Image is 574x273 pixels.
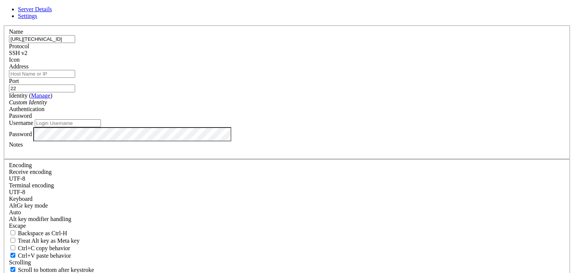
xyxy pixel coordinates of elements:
[10,253,15,258] input: Ctrl+V paste behavior
[18,6,52,12] a: Server Details
[9,216,71,222] label: Controls how the Alt key is handled. Escape: Send an ESC prefix. 8-Bit: Add 128 to the typed char...
[9,113,32,119] span: Password
[9,35,75,43] input: Server Name
[9,237,80,244] label: Whether the Alt key acts as a Meta key or as a distinct Alt key.
[9,230,67,236] label: If true, the backspace should send BS ('\x08', aka ^H). Otherwise the backspace key should send '...
[9,106,44,112] label: Authentication
[35,119,101,127] input: Login Username
[18,267,94,273] span: Scroll to bottom after keystroke
[9,78,19,84] label: Port
[10,245,15,250] input: Ctrl+C copy behavior
[9,209,565,216] div: Auto
[9,267,94,273] label: Whether to scroll to the bottom on any keystroke.
[9,141,23,148] label: Notes
[9,28,23,35] label: Name
[9,43,29,49] label: Protocol
[9,252,71,259] label: Ctrl+V pastes if true, sends ^V to host if false. Ctrl+Shift+V sends ^V to host if true, pastes i...
[9,202,48,209] label: Set the expected encoding for data received from the host. If the encodings do not match, visual ...
[31,92,50,99] a: Manage
[9,175,25,182] span: UTF-8
[9,99,47,105] i: Custom Identity
[10,238,15,243] input: Treat Alt key as Meta key
[9,196,33,202] label: Keyboard
[9,209,21,215] span: Auto
[9,92,52,99] label: Identity
[18,13,37,19] a: Settings
[9,169,52,175] label: Set the expected encoding for data received from the host. If the encodings do not match, visual ...
[18,252,71,259] span: Ctrl+V paste behavior
[9,162,32,168] label: Encoding
[9,63,28,70] label: Address
[9,223,26,229] span: Escape
[9,120,33,126] label: Username
[9,50,565,56] div: SSH v2
[9,223,565,229] div: Escape
[9,56,19,63] label: Icon
[10,267,15,272] input: Scroll to bottom after keystroke
[18,245,70,251] span: Ctrl+C copy behavior
[9,245,70,251] label: Ctrl-C copies if true, send ^C to host if false. Ctrl-Shift-C sends ^C to host if true, copies if...
[18,230,67,236] span: Backspace as Ctrl-H
[9,85,75,92] input: Port Number
[9,259,31,266] label: Scrolling
[9,70,75,78] input: Host Name or IP
[9,175,565,182] div: UTF-8
[29,92,52,99] span: ( )
[18,237,80,244] span: Treat Alt key as Meta key
[9,189,565,196] div: UTF-8
[9,50,27,56] span: SSH v2
[10,230,15,235] input: Backspace as Ctrl-H
[9,113,565,119] div: Password
[9,182,54,188] label: The default terminal encoding. ISO-2022 enables character map translations (like graphics maps). ...
[9,99,565,106] div: Custom Identity
[9,131,32,137] label: Password
[9,189,25,195] span: UTF-8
